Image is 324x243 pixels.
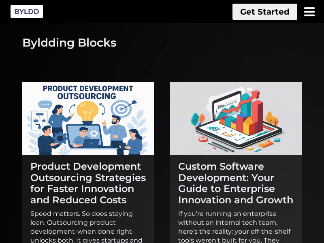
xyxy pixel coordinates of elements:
img: Byldd - Product Development Company [6,0,47,23]
img: Product Development Outsourcing Strategies for Faster Innovation and Reduced Costs [22,82,154,155]
button: Get Started [232,4,297,20]
h2: Custom Software Development: Your Guide to Enterprise Innovation and Growth [178,161,294,205]
h1: Byldding Blocks [22,35,116,51]
h2: Product Development Outsourcing Strategies for Faster Innovation and Reduced Costs [30,161,146,205]
img: Custom Software Development: Your Guide to Enterprise Innovation and Growth [170,82,302,155]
